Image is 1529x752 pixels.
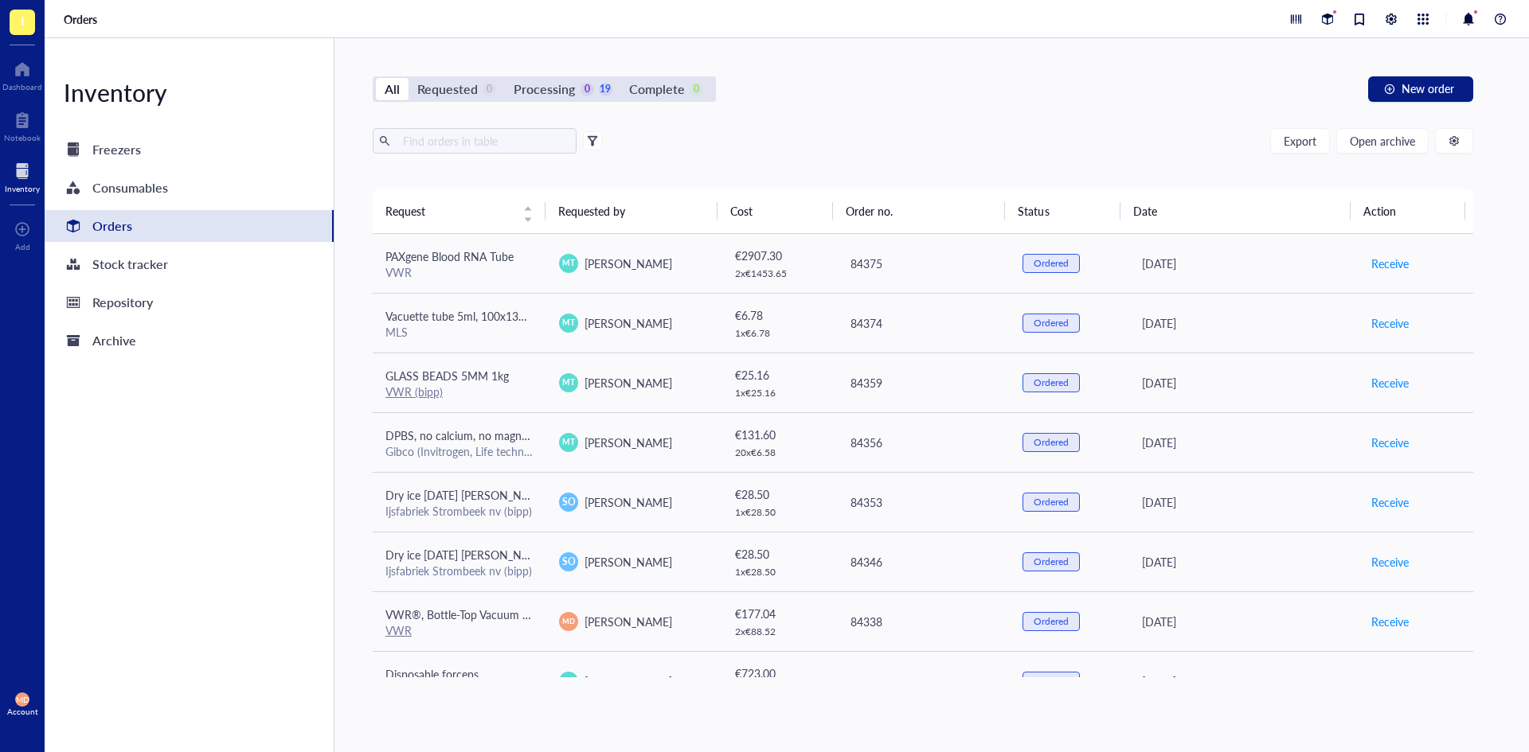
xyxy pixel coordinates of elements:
span: SO [562,555,576,569]
button: Receive [1371,370,1410,395]
input: Find orders in table [397,129,570,153]
div: € 723.00 [735,664,824,682]
div: 84327 [851,672,997,690]
div: 0 [690,83,704,96]
div: [DATE] [1142,374,1345,392]
div: Ordered [1034,675,1069,688]
span: Receive [1371,672,1409,690]
div: Ordered [1034,496,1069,508]
div: Ijsfabriek Strombeek nv (bipp) [385,504,534,518]
button: Receive [1371,609,1410,634]
div: Account [7,707,38,716]
div: Ordered [1034,436,1069,449]
div: 2 x € 1453.65 [735,267,824,280]
span: Vacuette tube 5ml, 100x13mm, red screw cap, serum + gel + clot activator, [PERSON_NAME] [385,308,844,324]
div: 1 x € 6.78 [735,327,824,340]
div: Repository [92,291,153,314]
a: Freezers [45,134,334,166]
span: MD [563,616,575,627]
button: New order [1368,76,1473,102]
div: € 6.78 [735,306,824,324]
span: SO [562,495,576,509]
div: € 28.50 [735,545,824,563]
button: Receive [1371,430,1410,455]
div: [DATE] [1142,613,1345,630]
div: Consumables [92,177,168,199]
span: GLASS BEADS 5MM 1kg [385,368,509,384]
button: Receive [1371,668,1410,694]
div: segmented control [373,76,716,102]
span: [PERSON_NAME] [585,315,672,331]
span: VWR®, Bottle-Top Vacuum Filtration Systems, PES [385,606,635,622]
div: € 25.16 [735,366,824,384]
a: VWR (bipp) [385,384,443,399]
div: Complete [629,78,685,100]
div: Stock tracker [92,253,168,275]
td: 84327 [836,651,1010,711]
span: [PERSON_NAME] [585,614,672,629]
td: 84353 [836,472,1010,532]
span: MT [563,675,575,687]
button: Receive [1371,251,1410,276]
div: [DATE] [1142,553,1345,571]
span: MT [563,317,575,329]
div: 84375 [851,255,997,272]
div: Inventory [5,184,40,193]
div: [DATE] [1142,493,1345,511]
div: € 2907.30 [735,247,824,264]
div: [DATE] [1142,434,1345,451]
span: [PERSON_NAME] [585,494,672,510]
button: Receive [1371,549,1410,575]
span: [PERSON_NAME] [585,434,672,450]
th: Action [1351,189,1466,233]
div: 84356 [851,434,997,451]
span: [PERSON_NAME] [585,255,672,271]
div: Dashboard [2,82,42,92]
th: Status [1005,189,1120,233]
div: 84338 [851,613,997,630]
div: 84359 [851,374,997,392]
a: Inventory [5,158,40,193]
td: 84375 [836,234,1010,294]
div: Inventory [45,76,334,108]
span: PAXgene Blood RNA Tube [385,248,514,264]
div: Notebook [4,133,41,142]
div: Orders [92,215,132,237]
button: Receive [1371,310,1410,336]
span: Receive [1371,434,1409,451]
span: Receive [1371,314,1409,332]
span: I [21,10,25,30]
a: Dashboard [2,56,42,92]
div: € 177.04 [735,605,824,622]
div: Add [15,242,30,251]
span: Dry ice [DATE] [PERSON_NAME] [385,547,549,563]
div: Requested [417,78,478,100]
div: 0 [483,83,496,96]
span: Receive [1371,374,1409,392]
span: [PERSON_NAME] [585,673,672,689]
span: MT [563,257,575,269]
div: [DATE] [1142,255,1345,272]
span: Receive [1371,553,1409,571]
div: 20 x € 6.58 [735,446,824,459]
span: [PERSON_NAME] [585,375,672,391]
td: 84359 [836,353,1010,412]
span: Dry ice [DATE] [PERSON_NAME] [385,487,549,503]
span: Export [1284,134,1316,147]
button: Export [1270,128,1330,154]
a: Notebook [4,107,41,142]
div: 1 x € 28.50 [735,506,824,519]
div: [DATE] [1142,314,1345,332]
div: [DATE] [1142,672,1345,690]
div: Archive [92,329,136,352]
span: Receive [1371,255,1409,272]
td: 84346 [836,532,1010,591]
div: 84346 [851,553,997,571]
a: Orders [45,210,334,242]
span: MD [16,695,29,704]
div: 1 x € 28.50 [735,566,824,579]
button: Receive [1371,489,1410,515]
div: 1 x € 25.16 [735,387,824,399]
div: Gibco (Invitrogen, Life technologies) bipp [385,444,534,458]
th: Request [373,189,546,233]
